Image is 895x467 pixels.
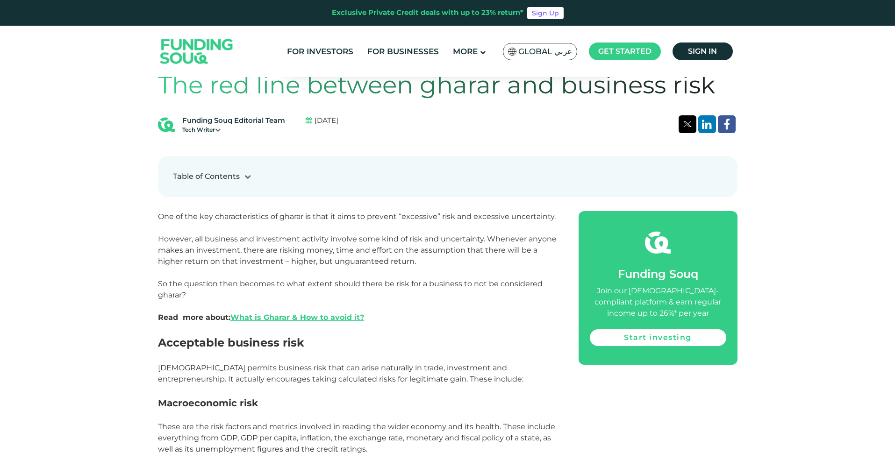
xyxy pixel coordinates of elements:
[527,7,564,19] a: Sign Up
[182,126,285,134] div: Tech Writer
[618,267,698,281] span: Funding Souq
[158,71,737,99] h1: The red line between gharar and business risk
[683,121,692,127] img: twitter
[158,212,556,221] span: One of the key characteristics of gharar is that it aims to prevent “excessive” risk and excessiv...
[158,116,175,133] img: Blog Author
[315,115,338,126] span: [DATE]
[688,47,717,56] span: Sign in
[158,363,523,383] span: [DEMOGRAPHIC_DATA] permits business risk that can arise naturally in trade, investment and entrep...
[285,44,356,59] a: For Investors
[590,329,726,346] a: Start investing
[158,279,543,299] span: So the question then becomes to what extent should there be risk for a business to not be conside...
[230,313,364,322] a: What is Gharar & How to avoid it?
[158,422,555,453] span: These are the risk factors and metrics involved in reading the wider economy and its health. Thes...
[645,230,671,255] img: fsicon
[590,285,726,319] div: Join our [DEMOGRAPHIC_DATA]-compliant platform & earn regular income up to 26%* per year
[158,234,557,266] span: However, all business and investment activity involve some kind of risk and uncertainty. Whenever...
[151,28,243,75] img: Logo
[173,171,240,182] div: Table of Contents
[518,46,572,57] span: Global عربي
[598,47,652,56] span: Get started
[453,47,478,56] span: More
[158,336,304,349] span: Acceptable business risk
[673,42,733,60] a: Sign in
[158,397,258,409] span: Macroeconomic risk
[365,44,441,59] a: For Businesses
[508,48,516,56] img: SA Flag
[158,313,364,322] span: Read more about:
[182,115,285,126] div: Funding Souq Editorial Team
[332,7,523,18] div: Exclusive Private Credit deals with up to 23% return*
